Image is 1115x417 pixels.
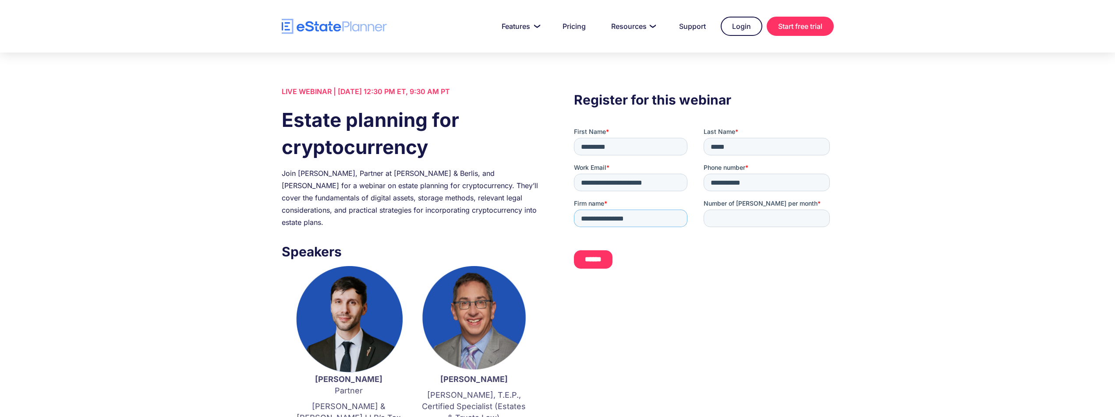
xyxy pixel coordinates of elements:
[295,374,403,396] p: Partner
[440,375,508,384] strong: [PERSON_NAME]
[491,18,548,35] a: Features
[552,18,596,35] a: Pricing
[574,127,833,276] iframe: Form 0
[282,242,541,262] h3: Speakers
[601,18,664,35] a: Resources
[315,375,382,384] strong: [PERSON_NAME]
[721,17,762,36] a: Login
[282,106,541,161] h1: Estate planning for cryptocurrency
[282,167,541,228] div: Join [PERSON_NAME], Partner at [PERSON_NAME] & Berlis, and [PERSON_NAME] for a webinar on estate ...
[282,85,541,98] div: LIVE WEBINAR | [DATE] 12:30 PM ET, 9:30 AM PT
[282,19,387,34] a: home
[574,90,833,110] h3: Register for this webinar
[669,18,716,35] a: Support
[767,17,834,36] a: Start free trial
